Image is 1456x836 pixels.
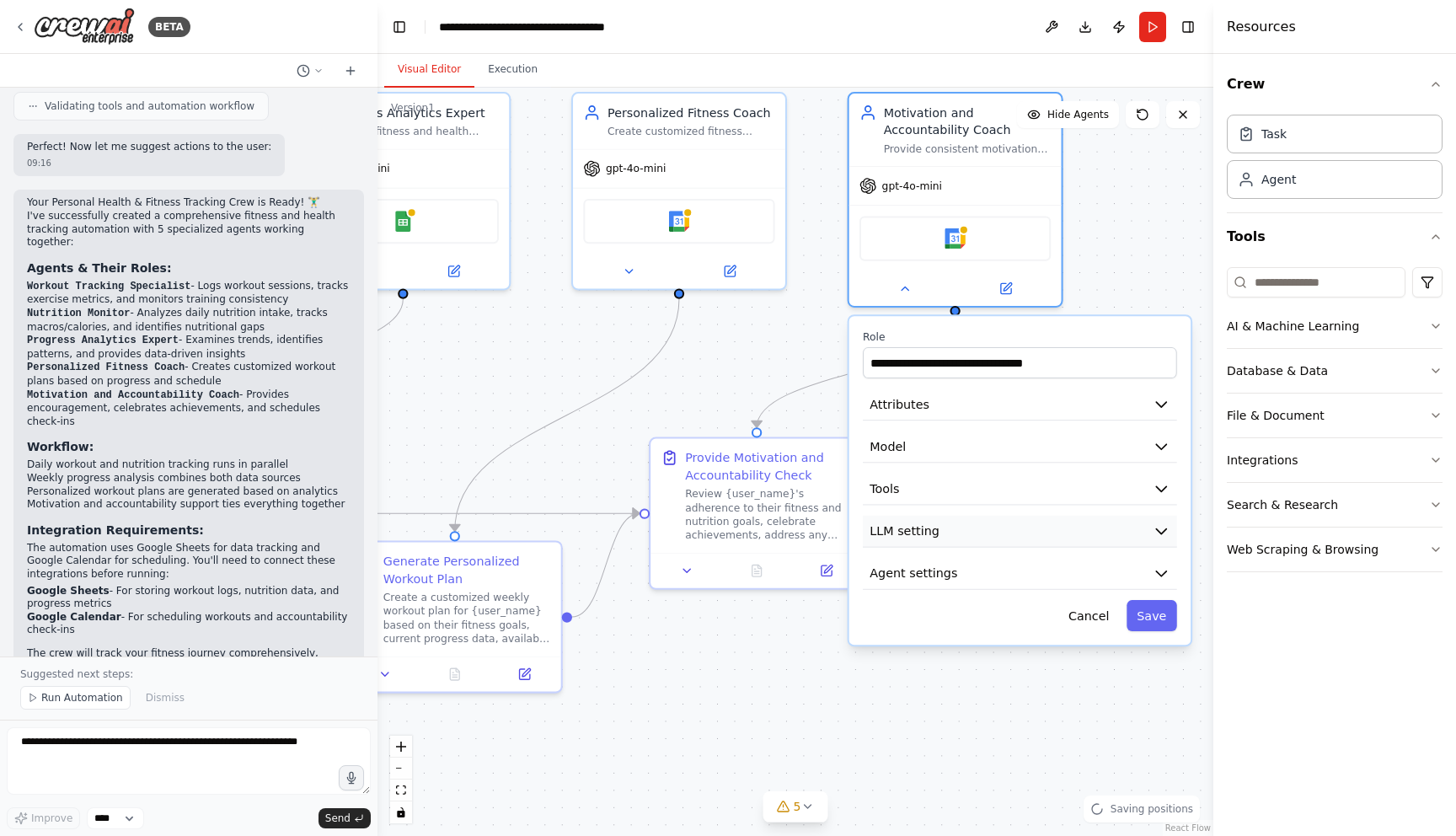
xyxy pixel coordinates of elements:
[1261,171,1296,188] div: Agent
[31,812,72,825] span: Improve
[606,162,666,175] span: gpt-4o-mini
[685,449,853,484] div: Provide Motivation and Accountability Check
[1261,126,1287,142] div: Task
[45,99,254,113] span: Validating tools and automation workflow
[390,736,412,823] div: React Flow controls
[447,299,688,531] g: Edge from e9247957-615c-496f-a101-84ca29783102 to 1325bb12-4927-4bb5-8d19-e13785e8b9f5
[863,558,1177,590] button: Agent settings
[1227,61,1443,108] button: Crew
[290,61,330,81] button: Switch to previous chat
[669,211,690,232] img: Google Calendar
[27,335,179,346] code: Progress Analytics Expert
[27,210,351,249] p: I've successfully created a comprehensive fitness and health tracking automation with 5 specializ...
[27,611,351,637] li: - For scheduling workouts and accountability check-ins
[137,686,193,710] button: Dismiss
[945,228,966,249] img: Google Calendar
[27,585,351,611] li: - For storing workout logs, nutrition data, and progress metrics
[649,437,864,590] div: Provide Motivation and Accountability CheckReview {user_name}'s adherence to their fitness and nu...
[1227,438,1443,482] button: Integrations
[870,522,939,539] span: LLM setting
[870,565,957,581] span: Agent settings
[41,691,123,705] span: Run Automation
[148,17,190,37] div: BETA
[20,686,131,710] button: Run Automation
[27,585,110,597] strong: Google Sheets
[1058,600,1120,631] button: Cancel
[27,281,190,292] code: Workout Tracking Specialist
[390,780,412,801] button: fit view
[383,553,551,587] div: Generate Personalized Workout Plan
[884,142,1052,155] div: Provide consistent motivation, accountability, and support for {user_name}'s health and fitness j...
[863,516,1177,548] button: LLM setting
[391,101,435,115] div: Version 1
[27,196,351,210] h2: Your Personal Health & Fitness Tracking Crew is Ready! 🏋️‍♂️
[608,125,775,138] div: Create customized fitness routines for {user_name} based on their goals, current fitness level, a...
[1047,108,1109,121] span: Hide Agents
[27,389,239,401] code: Motivation and Accountability Coach
[318,808,371,828] button: Send
[1227,483,1443,527] button: Search & Research
[571,92,787,290] div: Personalized Fitness CoachCreate customized fitness routines for {user_name} based on their goals...
[404,261,502,282] button: Open in side panel
[608,104,775,121] div: Personalized Fitness Coach
[685,487,853,543] div: Review {user_name}'s adherence to their fitness and nutrition goals, celebrate achievements, addr...
[27,485,351,499] li: Personalized workout plans are generated based on analytics
[144,299,411,428] g: Edge from b86650ef-a306-4915-a0ce-7a380424b28c to 6cff362a-5083-48f1-9247-bce4d7073240
[1227,213,1443,260] button: Tools
[1165,823,1211,833] a: React Flow attribution
[870,395,929,412] span: Attributes
[848,92,1063,308] div: Motivation and Accountability CoachProvide consistent motivation, accountability, and support for...
[797,560,856,581] button: Open in side panel
[270,505,640,522] g: Edge from 6cff362a-5083-48f1-9247-bce4d7073240 to 2d20b01f-b2e3-45ce-b5b0-994ae4fd92e6
[27,361,351,388] li: - Creates customized workout plans based on progress and schedule
[27,362,185,373] code: Personalized Fitness Coach
[27,440,94,453] strong: Workflow:
[1227,349,1443,393] button: Database & Data
[347,540,563,693] div: Generate Personalized Workout PlanCreate a customized weekly workout plan for {user_name} based o...
[794,798,801,815] span: 5
[20,667,357,681] p: Suggested next steps:
[384,52,474,88] button: Visual Editor
[957,278,1055,299] button: Open in side panel
[27,334,351,361] li: - Examines trends, identifies patterns, and provides data-driven insights
[388,15,411,39] button: Hide left sidebar
[681,261,779,282] button: Open in side panel
[572,505,640,625] g: Edge from 1325bb12-4927-4bb5-8d19-e13785e8b9f5 to 2d20b01f-b2e3-45ce-b5b0-994ae4fd92e6
[27,157,271,169] div: 09:16
[763,791,828,823] button: 5
[393,211,414,232] img: Google Sheets
[27,141,271,154] p: Perfect! Now let me suggest actions to the user:
[331,125,499,138] div: Analyze fitness and health progress trends for {user_name} by examining workout data, nutrition l...
[383,591,551,646] div: Create a customized weekly workout plan for {user_name} based on their fitness goals, current pro...
[27,542,351,581] p: The automation uses Google Sheets for data tracking and Google Calendar for scheduling. You'll ne...
[1227,394,1443,437] button: File & Document
[34,8,135,46] img: Logo
[27,389,351,429] li: - Provides encouragement, celebrates achievements, and schedules check-ins
[27,261,172,275] strong: Agents & Their Roles:
[27,647,351,700] p: The crew will track your fitness journey comprehensively, providing personalized insights and kee...
[884,104,1052,138] div: Motivation and Accountability Coach
[339,765,364,790] button: Click to speak your automation idea
[418,664,491,685] button: No output available
[863,431,1177,463] button: Model
[870,438,906,455] span: Model
[27,472,351,485] li: Weekly progress analysis combines both data sources
[390,758,412,780] button: zoom out
[331,104,499,121] div: Progress Analytics Expert
[390,801,412,823] button: toggle interactivity
[329,162,389,175] span: gpt-4o-mini
[1227,304,1443,348] button: AI & Machine Learning
[7,807,80,829] button: Improve
[863,330,1177,344] label: Role
[882,179,942,192] span: gpt-4o-mini
[495,664,554,685] button: Open in side panel
[27,307,351,334] li: - Analyzes daily nutrition intake, tracks macros/calories, and identifies nutritional gaps
[1227,108,1443,212] div: Crew
[27,280,351,307] li: - Logs workout sessions, tracks exercise metrics, and monitors training consistency
[1227,528,1443,571] button: Web Scraping & Browsing
[27,498,351,512] li: Motivation and accountability support ties everything together
[27,308,130,319] code: Nutrition Monitor
[1227,17,1296,37] h4: Resources
[27,611,121,623] strong: Google Calendar
[337,61,364,81] button: Start a new chat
